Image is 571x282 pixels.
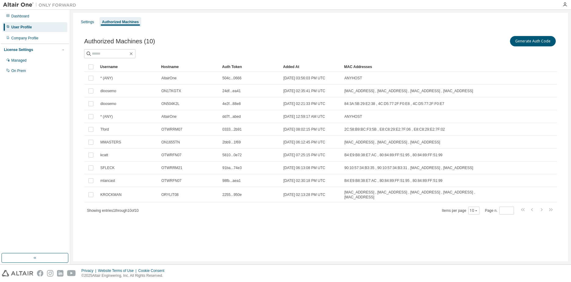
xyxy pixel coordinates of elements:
span: AltairOne [161,76,177,81]
span: [DATE] 03:56:03 PM UTC [283,76,325,81]
span: 2255...950e [222,192,242,197]
span: [DATE] 02:13:28 PM UTC [283,192,325,197]
span: Authorized Machines (10) [84,38,155,45]
span: [DATE] 07:25:15 PM UTC [283,153,325,157]
div: Dashboard [11,14,29,19]
div: License Settings [4,47,33,52]
span: B4:E9:B8:38:E7:AC , 80:84:89:FF:51:95 , 80:84:89:FF:51:99 [344,178,443,183]
span: Showing entries 1 through 10 of 10 [87,208,139,213]
div: Hostname [161,62,217,72]
span: ON1TKGTX [161,89,181,93]
img: facebook.svg [37,270,43,277]
span: dloosemo [100,89,116,93]
img: Altair One [3,2,79,8]
span: * (ANY) [100,114,113,119]
span: 504c...0666 [222,76,242,81]
span: OTWRRM21 [161,165,182,170]
div: Username [100,62,156,72]
span: 5810...0e72 [222,153,242,157]
span: [DATE] 02:21:33 PM UTC [283,101,325,106]
span: dloosemo [100,101,116,106]
span: [DATE] 06:13:08 PM UTC [283,165,325,170]
span: [DATE] 12:59:17 AM UTC [283,114,325,119]
span: ORYLIT08 [161,192,178,197]
div: Managed [11,58,27,63]
div: Auth Token [222,62,278,72]
span: ON504K2L [161,101,179,106]
span: Tford [100,127,109,132]
span: OTWRFN07 [161,178,181,183]
span: kcatt [100,153,108,157]
div: On Prem [11,68,26,73]
img: instagram.svg [47,270,53,277]
span: B4:E9:B8:38:E7:AC , 80:84:89:FF:51:95 , 80:84:89:FF:51:99 [344,153,443,157]
span: 84:3A:5B:29:E2:38 , 4C:D5:77:2F:F0:E8 , 4C:D5:77:2F:F0:E7 [344,101,444,106]
span: [DATE] 06:12:45 PM UTC [283,140,325,145]
span: Items per page [442,207,479,215]
span: 0333...2b91 [222,127,242,132]
span: ANYHOST [344,76,362,81]
span: SFLECK [100,165,115,170]
div: MAC Addresses [344,62,493,72]
p: © 2025 Altair Engineering, Inc. All Rights Reserved. [81,273,168,278]
div: Added At [283,62,339,72]
span: [MAC_ADDRESS] , [MAC_ADDRESS] , [MAC_ADDRESS] , [MAC_ADDRESS] [344,89,473,93]
span: [DATE] 02:35:41 PM UTC [283,89,325,93]
button: Generate Auth Code [510,36,556,46]
span: ON1655TN [161,140,180,145]
span: 2C:58:B9:BC:F3:5B , E8:C8:29:E2:7F:06 , E8:C8:29:E2:7F:02 [344,127,445,132]
div: Company Profile [11,36,38,41]
span: OTWRRM07 [161,127,182,132]
span: ANYHOST [344,114,362,119]
span: dd7f...abed [222,114,241,119]
span: MMASTERS [100,140,121,145]
span: 90:10:57:34:B3:35 , 90:10:57:34:B3:31 , [MAC_ADDRESS] , [MAC_ADDRESS] [344,165,473,170]
div: Website Terms of Use [98,268,138,273]
div: Authorized Machines [102,20,139,24]
div: Cookie Consent [138,268,168,273]
span: [DATE] 08:02:15 PM UTC [283,127,325,132]
div: User Profile [11,25,32,30]
div: Settings [81,20,94,24]
span: 24df...ea41 [222,89,241,93]
span: 98fb...aea1 [222,178,241,183]
span: Page n. [485,207,514,215]
span: 91ba...74e3 [222,165,242,170]
span: 4e2f...88e8 [222,101,241,106]
span: mlancast [100,178,115,183]
span: AltairOne [161,114,177,119]
span: [DATE] 02:30:18 PM UTC [283,178,325,183]
span: * (ANY) [100,76,113,81]
button: 10 [470,208,478,213]
img: linkedin.svg [57,270,63,277]
img: youtube.svg [67,270,76,277]
span: [MAC_ADDRESS] , [MAC_ADDRESS] , [MAC_ADDRESS] [344,140,440,145]
span: KROCKMAN [100,192,121,197]
img: altair_logo.svg [2,270,33,277]
div: Privacy [81,268,98,273]
span: 2bb9...1f69 [222,140,241,145]
span: OTWRFN07 [161,153,181,157]
span: [MAC_ADDRESS] , [MAC_ADDRESS] , [MAC_ADDRESS] , [MAC_ADDRESS] , [MAC_ADDRESS] [344,190,493,200]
